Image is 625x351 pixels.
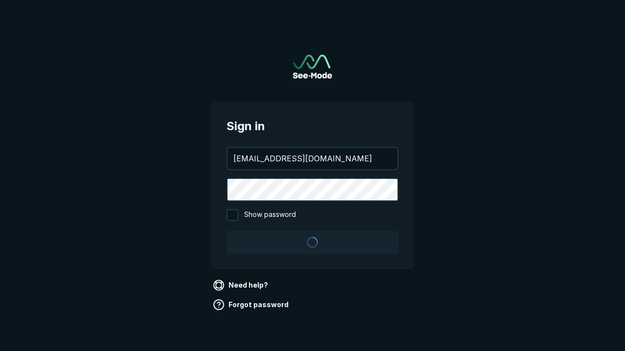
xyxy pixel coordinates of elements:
span: Show password [244,209,296,221]
input: your@email.com [228,148,397,169]
span: Sign in [227,117,398,135]
img: See-Mode Logo [293,55,332,78]
a: Go to sign in [293,55,332,78]
a: Need help? [211,277,272,293]
a: Forgot password [211,297,292,312]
